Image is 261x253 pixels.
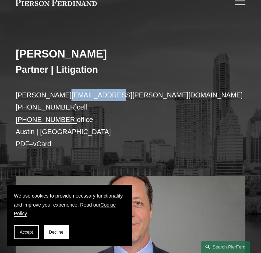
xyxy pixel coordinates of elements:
button: Accept [14,225,39,239]
section: Cookie banner [7,185,132,246]
a: Search this site [201,241,250,253]
p: cell office Austin | [GEOGRAPHIC_DATA] – [16,89,245,150]
h2: [PERSON_NAME] [16,47,245,61]
p: We use cookies to provide necessary functionality and improve your experience. Read our . [14,192,125,218]
span: Decline [49,230,64,235]
button: Decline [44,225,69,239]
h3: Partner | Litigation [16,64,245,76]
span: Accept [20,230,33,235]
a: [PHONE_NUMBER] [16,103,77,111]
a: [PHONE_NUMBER] [16,116,77,123]
a: vCard [33,140,51,148]
a: [PERSON_NAME][EMAIL_ADDRESS][PERSON_NAME][DOMAIN_NAME] [16,91,243,99]
a: PDF [16,140,29,148]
